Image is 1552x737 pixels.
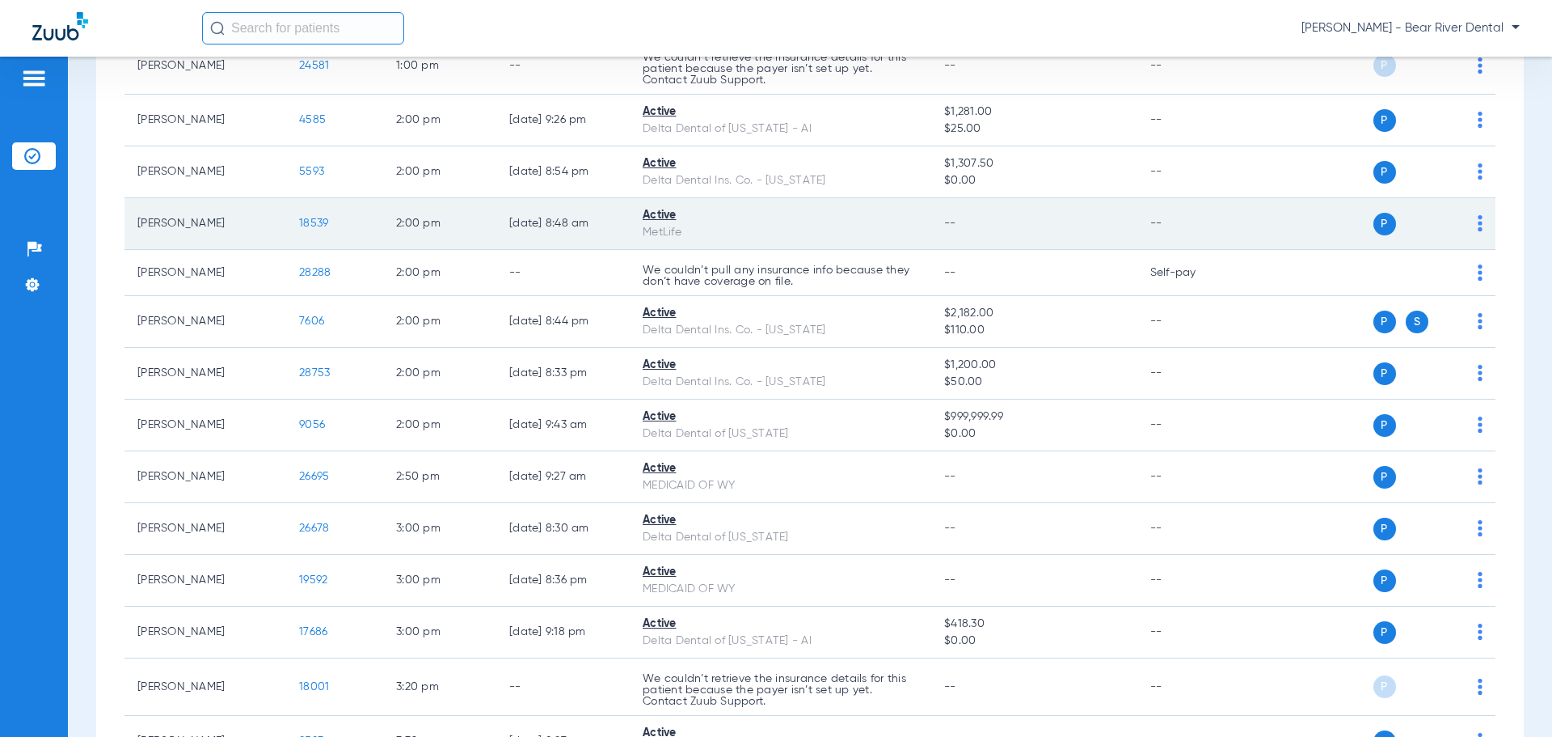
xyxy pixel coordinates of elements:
[643,121,918,138] div: Delta Dental of [US_STATE] - AI
[944,471,956,482] span: --
[299,316,324,327] span: 7606
[496,607,630,659] td: [DATE] 9:18 PM
[383,451,496,503] td: 2:50 PM
[1478,265,1482,281] img: group-dot-blue.svg
[1478,572,1482,588] img: group-dot-blue.svg
[1478,163,1482,180] img: group-dot-blue.svg
[383,400,496,451] td: 2:00 PM
[1301,20,1520,36] span: [PERSON_NAME] - Bear River Dental
[643,426,918,443] div: Delta Dental of [US_STATE]
[1137,296,1246,348] td: --
[124,95,286,146] td: [PERSON_NAME]
[1373,311,1396,333] span: P
[944,60,956,71] span: --
[944,121,1124,138] span: $25.00
[944,267,956,278] span: --
[496,146,630,198] td: [DATE] 8:54 PM
[383,555,496,607] td: 3:00 PM
[299,166,324,177] span: 5593
[643,207,918,224] div: Active
[643,357,918,374] div: Active
[124,607,286,659] td: [PERSON_NAME]
[496,37,630,95] td: --
[383,250,496,296] td: 2:00 PM
[643,633,918,650] div: Delta Dental of [US_STATE] - AI
[1373,414,1396,437] span: P
[299,60,329,71] span: 24581
[124,198,286,250] td: [PERSON_NAME]
[1478,417,1482,433] img: group-dot-blue.svg
[1137,451,1246,503] td: --
[299,523,329,534] span: 26678
[299,367,330,379] span: 28753
[944,218,956,229] span: --
[1406,311,1428,333] span: S
[1137,348,1246,400] td: --
[643,305,918,322] div: Active
[1373,570,1396,592] span: P
[944,322,1124,339] span: $110.00
[643,224,918,241] div: MetLife
[643,581,918,598] div: MEDICAID OF WY
[944,426,1124,443] span: $0.00
[383,348,496,400] td: 2:00 PM
[496,451,630,503] td: [DATE] 9:27 AM
[124,659,286,716] td: [PERSON_NAME]
[124,37,286,95] td: [PERSON_NAME]
[496,198,630,250] td: [DATE] 8:48 AM
[124,555,286,607] td: [PERSON_NAME]
[496,250,630,296] td: --
[944,357,1124,374] span: $1,200.00
[1478,520,1482,536] img: group-dot-blue.svg
[1137,555,1246,607] td: --
[1478,468,1482,485] img: group-dot-blue.svg
[643,322,918,339] div: Delta Dental Ins. Co. - [US_STATE]
[383,37,496,95] td: 1:00 PM
[1137,198,1246,250] td: --
[944,409,1124,426] span: $999,999.99
[1373,466,1396,489] span: P
[1137,37,1246,95] td: --
[124,451,286,503] td: [PERSON_NAME]
[1137,95,1246,146] td: --
[496,95,630,146] td: [DATE] 9:26 PM
[383,503,496,555] td: 3:00 PM
[299,218,328,229] span: 18539
[643,265,918,287] p: We couldn’t pull any insurance info because they don’t have coverage on file.
[496,348,630,400] td: [DATE] 8:33 PM
[1137,503,1246,555] td: --
[383,146,496,198] td: 2:00 PM
[944,305,1124,322] span: $2,182.00
[1137,250,1246,296] td: Self-pay
[643,52,918,86] p: We couldn’t retrieve the insurance details for this patient because the payer isn’t set up yet. C...
[124,348,286,400] td: [PERSON_NAME]
[299,574,327,586] span: 19592
[1478,365,1482,381] img: group-dot-blue.svg
[643,512,918,529] div: Active
[383,659,496,716] td: 3:20 PM
[1137,607,1246,659] td: --
[383,296,496,348] td: 2:00 PM
[643,529,918,546] div: Delta Dental of [US_STATE]
[944,172,1124,189] span: $0.00
[643,104,918,121] div: Active
[1478,313,1482,329] img: group-dot-blue.svg
[496,659,630,716] td: --
[1137,400,1246,451] td: --
[944,616,1124,633] span: $418.30
[299,681,329,693] span: 18001
[202,12,404,44] input: Search for patients
[496,296,630,348] td: [DATE] 8:44 PM
[1373,54,1396,77] span: P
[383,607,496,659] td: 3:00 PM
[299,471,329,482] span: 26695
[944,574,956,586] span: --
[383,95,496,146] td: 2:00 PM
[1137,146,1246,198] td: --
[299,626,327,637] span: 17686
[643,673,918,707] p: We couldn’t retrieve the insurance details for this patient because the payer isn’t set up yet. C...
[1471,659,1552,737] iframe: Chat Widget
[944,155,1124,172] span: $1,307.50
[1373,518,1396,540] span: P
[1478,57,1482,74] img: group-dot-blue.svg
